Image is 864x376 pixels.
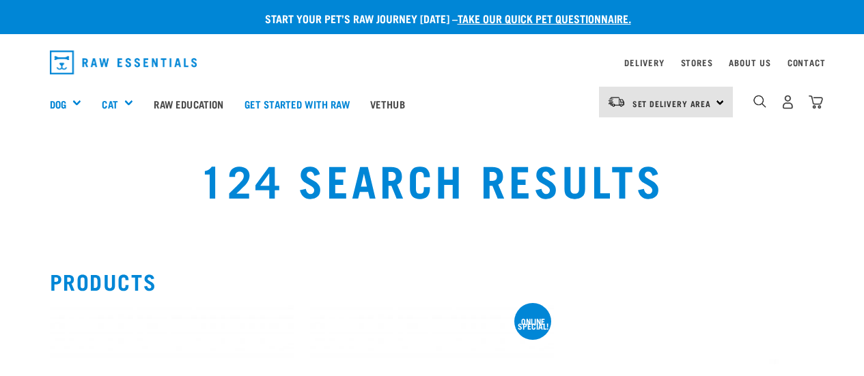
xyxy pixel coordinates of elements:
nav: dropdown navigation [39,45,826,80]
a: Dog [50,96,66,112]
img: user.png [781,95,795,109]
a: take our quick pet questionnaire. [458,15,631,21]
a: Raw Education [143,76,234,131]
h1: 124 Search Results [169,154,695,203]
a: Get started with Raw [234,76,360,131]
img: van-moving.png [607,96,626,108]
a: Delivery [624,60,664,65]
a: Cat [102,96,117,112]
a: Contact [788,60,826,65]
img: home-icon-1@2x.png [753,95,766,108]
a: Vethub [360,76,415,131]
img: home-icon@2x.png [809,95,823,109]
div: ONLINE SPECIAL! [514,319,551,328]
a: About Us [729,60,770,65]
h2: Products [50,269,815,293]
a: Stores [681,60,713,65]
img: Raw Essentials Logo [50,50,197,74]
span: Set Delivery Area [632,101,712,106]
